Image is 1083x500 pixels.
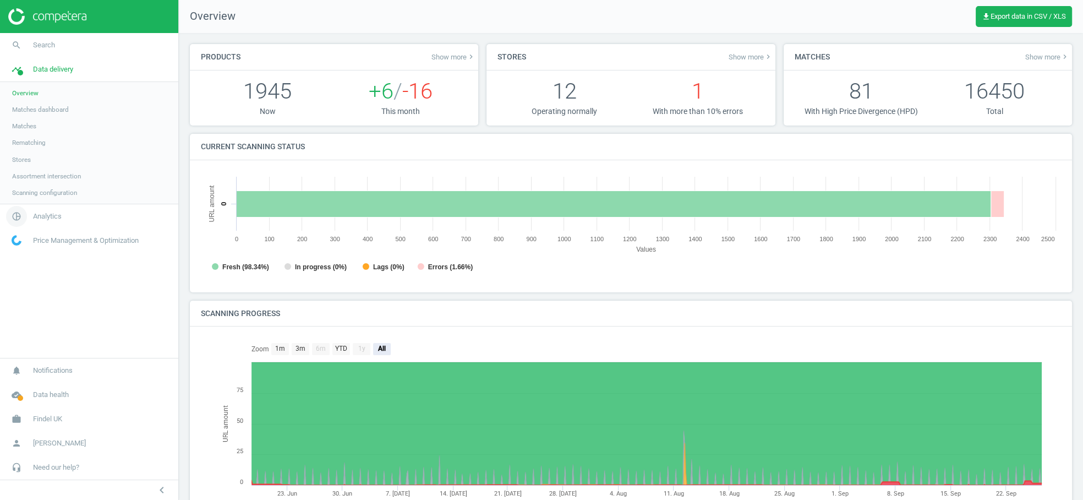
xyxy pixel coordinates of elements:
text: 0 [220,202,228,205]
p: 1945 [201,76,334,106]
span: Matches dashboard [12,105,69,114]
text: 50 [237,417,243,425]
text: 300 [330,236,340,242]
tspan: 11. Aug [664,490,684,497]
text: 1y [358,345,365,352]
p: Operating normally [497,106,631,117]
i: keyboard_arrow_right [764,52,773,61]
a: Show morekeyboard_arrow_right [1025,52,1069,61]
text: 2100 [918,236,931,242]
text: 1700 [787,236,800,242]
text: 75 [237,387,243,394]
p: 12 [497,76,631,106]
text: 700 [461,236,471,242]
i: search [6,35,27,56]
text: 25 [237,448,243,455]
i: chevron_left [155,483,168,497]
p: 1 [631,76,764,106]
p: Now [201,106,334,117]
i: headset_mic [6,457,27,478]
text: 6m [316,345,326,352]
i: get_app [982,12,991,21]
tspan: Errors (1.66%) [428,263,473,271]
text: 1200 [623,236,636,242]
text: 100 [264,236,274,242]
i: timeline [6,59,27,80]
text: 1600 [754,236,767,242]
h4: Matches [784,44,841,70]
tspan: In progress (0%) [295,263,347,271]
p: 16450 [928,76,1061,106]
text: 1m [275,345,285,352]
text: 1400 [688,236,702,242]
text: 800 [494,236,504,242]
tspan: 21. [DATE] [494,490,521,497]
img: wGWNvw8QSZomAAAAABJRU5ErkJggg== [12,235,21,246]
text: 1800 [819,236,833,242]
text: Zoom [251,345,269,353]
button: chevron_left [148,483,176,497]
span: Show more [729,52,773,61]
span: Overview [12,89,39,97]
span: Data delivery [33,64,73,74]
tspan: URL amount [221,405,229,442]
i: cloud_done [6,384,27,405]
span: [PERSON_NAME] [33,438,86,448]
i: person [6,433,27,454]
text: 900 [527,236,537,242]
tspan: 4. Aug [610,490,627,497]
tspan: 30. Jun [332,490,352,497]
tspan: 15. Sep [940,490,961,497]
span: Price Management & Optimization [33,236,139,246]
a: Show morekeyboard_arrow_right [729,52,773,61]
tspan: 7. [DATE] [386,490,410,497]
text: 2000 [885,236,898,242]
tspan: 28. [DATE] [549,490,577,497]
p: 81 [795,76,928,106]
i: keyboard_arrow_right [467,52,475,61]
span: Data health [33,390,69,400]
span: Findel UK [33,414,62,424]
text: 3m [296,345,305,352]
p: With more than 10% errors [631,106,764,117]
h4: Current scanning status [190,134,316,160]
span: / [393,78,402,104]
tspan: URL amount [208,184,216,222]
text: All [378,345,386,352]
text: 1500 [721,236,735,242]
p: Total [928,106,1061,117]
tspan: 25. Aug [774,490,795,497]
p: With High Price Divergence (HPD) [795,106,928,117]
text: 0 [240,479,243,486]
tspan: Lags (0%) [373,263,404,271]
text: 400 [363,236,373,242]
h4: Products [190,44,251,70]
span: Search [33,40,55,50]
img: ajHJNr6hYgQAAAAASUVORK5CYII= [8,8,86,25]
text: 1900 [852,236,866,242]
text: YTD [335,345,347,352]
tspan: 22. Sep [996,490,1016,497]
tspan: 1. Sep [832,490,849,497]
text: 1000 [557,236,571,242]
p: This month [334,106,467,117]
span: Export data in CSV / XLS [982,12,1066,21]
text: 600 [428,236,438,242]
text: 0 [235,236,238,242]
tspan: 18. Aug [719,490,740,497]
tspan: 8. Sep [887,490,904,497]
text: 200 [297,236,307,242]
span: Rematching [12,138,46,147]
text: 1300 [656,236,669,242]
span: Matches [12,122,36,131]
span: Analytics [33,211,62,221]
span: Notifications [33,366,73,376]
tspan: 14. [DATE] [440,490,467,497]
text: 2400 [1016,236,1029,242]
tspan: Values [636,245,656,253]
i: pie_chart_outlined [6,206,27,227]
a: Show morekeyboard_arrow_right [431,52,475,61]
tspan: Fresh (98.34%) [222,263,269,271]
button: get_appExport data in CSV / XLS [976,6,1072,27]
span: Scanning configuration [12,188,77,197]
